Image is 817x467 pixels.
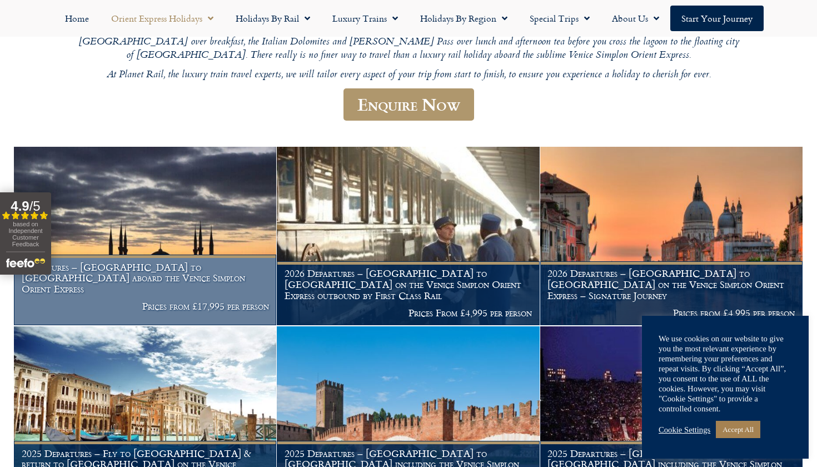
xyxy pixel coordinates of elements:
[22,262,269,295] h1: Departures – [GEOGRAPHIC_DATA] to [GEOGRAPHIC_DATA] aboard the Venice Simplon Orient Express
[277,147,540,326] a: 2026 Departures – [GEOGRAPHIC_DATA] to [GEOGRAPHIC_DATA] on the Venice Simplon Orient Express out...
[519,6,601,31] a: Special Trips
[409,6,519,31] a: Holidays by Region
[540,147,803,325] img: Orient Express Special Venice compressed
[321,6,409,31] a: Luxury Trains
[75,23,742,62] p: As day breaks you awake to ever-changing views as you travel through [GEOGRAPHIC_DATA] towards [G...
[14,147,277,326] a: Departures – [GEOGRAPHIC_DATA] to [GEOGRAPHIC_DATA] aboard the Venice Simplon Orient Express Pric...
[285,268,532,301] h1: 2026 Departures – [GEOGRAPHIC_DATA] to [GEOGRAPHIC_DATA] on the Venice Simplon Orient Express out...
[716,421,760,438] a: Accept All
[75,69,742,82] p: At Planet Rail, the luxury train travel experts, we will tailor every aspect of your trip from st...
[547,268,795,301] h1: 2026 Departures – [GEOGRAPHIC_DATA] to [GEOGRAPHIC_DATA] on the Venice Simplon Orient Express – S...
[285,307,532,319] p: Prices From £4,995 per person
[54,6,100,31] a: Home
[659,334,792,414] div: We use cookies on our website to give you the most relevant experience by remembering your prefer...
[540,147,803,326] a: 2026 Departures – [GEOGRAPHIC_DATA] to [GEOGRAPHIC_DATA] on the Venice Simplon Orient Express – S...
[343,88,474,121] a: Enquire Now
[547,307,795,319] p: Prices from £4,995 per person
[22,301,269,312] p: Prices from £17,995 per person
[225,6,321,31] a: Holidays by Rail
[6,6,811,31] nav: Menu
[601,6,670,31] a: About Us
[670,6,764,31] a: Start your Journey
[659,425,710,435] a: Cookie Settings
[100,6,225,31] a: Orient Express Holidays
